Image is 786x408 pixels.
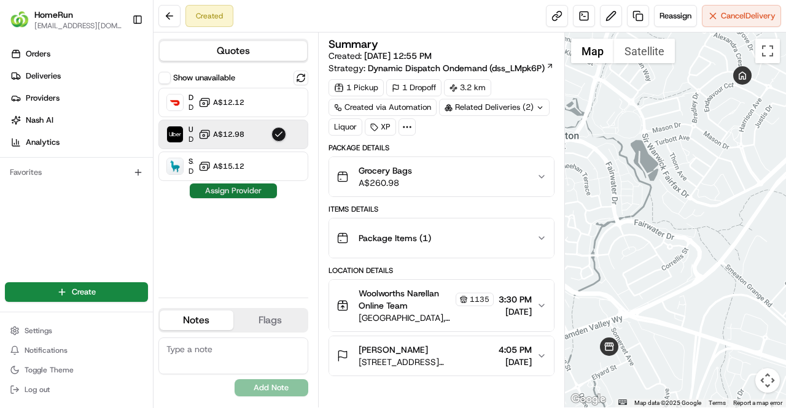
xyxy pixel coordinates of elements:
[26,48,50,60] span: Orders
[5,44,153,64] a: Orders
[26,137,60,148] span: Analytics
[359,287,453,312] span: Woolworths Narellan Online Team
[198,96,244,109] button: A$12.12
[329,143,554,153] div: Package Details
[499,306,532,318] span: [DATE]
[160,41,307,61] button: Quotes
[755,368,780,393] button: Map camera controls
[329,336,554,375] button: [PERSON_NAME][STREET_ADDRESS][PERSON_NAME]4:05 PM[DATE]
[189,93,193,102] span: DoorDash
[499,344,532,356] span: 4:05 PM
[10,10,29,29] img: HomeRun
[26,93,60,104] span: Providers
[5,282,148,302] button: Create
[329,118,362,136] div: Liquor
[329,280,554,331] button: Woolworths Narellan Online Team1135[GEOGRAPHIC_DATA], [STREET_ADDRESS]3:30 PM[DATE]
[233,310,307,330] button: Flags
[173,72,235,83] label: Show unavailable
[755,39,780,63] button: Toggle fullscreen view
[213,129,244,139] span: A$12.98
[189,166,193,176] span: Dropoff ETA 3 hours
[329,266,554,275] div: Location Details
[167,126,183,142] img: Uber
[160,310,233,330] button: Notes
[213,98,244,107] span: A$12.12
[5,88,153,108] a: Providers
[702,5,781,27] button: CancelDelivery
[190,183,277,198] button: Assign Provider
[368,62,545,74] span: Dynamic Dispatch Ondemand (dss_LMpk6P)
[329,62,554,74] div: Strategy:
[329,218,554,258] button: Package Items (1)
[5,163,148,182] div: Favorites
[364,50,432,61] span: [DATE] 12:55 PM
[329,39,378,50] h3: Summary
[34,9,73,21] button: HomeRun
[5,342,148,359] button: Notifications
[444,79,491,96] div: 3.2 km
[568,391,609,407] img: Google
[5,110,153,130] a: Nash AI
[5,133,153,152] a: Analytics
[733,399,782,406] a: Report a map error
[189,102,193,112] span: Dropoff ETA 3 hours
[34,21,122,31] button: [EMAIL_ADDRESS][DOMAIN_NAME]
[5,5,127,34] button: HomeRunHomeRun[EMAIL_ADDRESS][DOMAIN_NAME]
[5,381,148,398] button: Log out
[26,115,53,126] span: Nash AI
[5,361,148,379] button: Toggle Theme
[329,79,384,96] div: 1 Pickup
[189,156,193,166] span: Sherpa
[368,62,554,74] a: Dynamic Dispatch Ondemand (dss_LMpk6P)
[213,161,244,171] span: A$15.12
[359,356,494,368] span: [STREET_ADDRESS][PERSON_NAME]
[329,50,432,62] span: Created:
[568,391,609,407] a: Open this area in Google Maps (opens a new window)
[365,118,396,136] div: XP
[25,365,74,375] span: Toggle Theme
[386,79,442,96] div: 1 Dropoff
[618,399,627,405] button: Keyboard shortcuts
[167,94,183,110] img: DoorDash
[499,293,532,306] span: 3:30 PM
[72,287,96,298] span: Create
[329,99,437,116] a: Created via Automation
[198,128,244,140] button: A$12.98
[5,66,153,86] a: Deliveries
[25,385,50,395] span: Log out
[167,158,183,174] img: Sherpa
[470,294,489,304] span: 1135
[25,326,52,336] span: Settings
[189,134,193,144] span: Dropoff ETA 3 hours
[439,99,550,116] div: Related Deliveries (2)
[359,312,494,324] span: [GEOGRAPHIC_DATA], [STREET_ADDRESS]
[359,164,412,177] span: Grocery Bags
[614,39,675,63] button: Show satellite imagery
[189,125,193,134] span: Uber
[499,356,532,368] span: [DATE]
[329,157,554,196] button: Grocery BagsA$260.98
[634,399,701,406] span: Map data ©2025 Google
[571,39,614,63] button: Show street map
[198,160,244,172] button: A$15.12
[709,399,726,406] a: Terms (opens in new tab)
[359,232,431,244] span: Package Items ( 1 )
[721,10,776,21] span: Cancel Delivery
[5,322,148,339] button: Settings
[359,177,412,189] span: A$260.98
[26,71,61,82] span: Deliveries
[660,10,691,21] span: Reassign
[654,5,697,27] button: Reassign
[25,345,68,355] span: Notifications
[329,204,554,214] div: Items Details
[359,344,428,356] span: [PERSON_NAME]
